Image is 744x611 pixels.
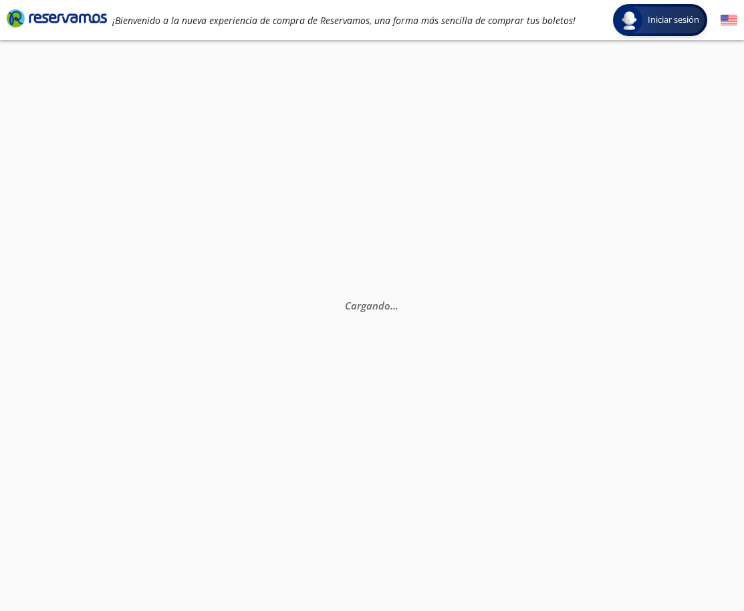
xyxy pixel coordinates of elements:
a: Brand Logo [7,8,107,32]
span: . [393,299,396,312]
em: Cargando [345,299,398,312]
span: . [390,299,393,312]
i: Brand Logo [7,8,107,28]
span: . [396,299,398,312]
em: ¡Bienvenido a la nueva experiencia de compra de Reservamos, una forma más sencilla de comprar tus... [112,14,576,27]
button: English [721,12,737,29]
span: Iniciar sesión [642,13,705,27]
